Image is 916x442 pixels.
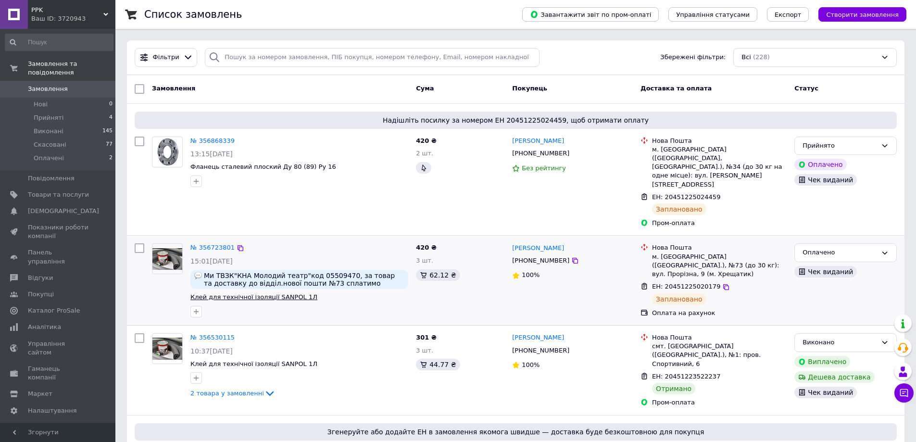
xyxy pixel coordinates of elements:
[205,48,540,67] input: Пошук за номером замовлення, ПІБ покупця, номером телефону, Email, номером накладної
[753,53,770,61] span: (228)
[652,333,787,342] div: Нова Пошта
[652,373,720,380] span: ЕН: 20451223522237
[652,137,787,145] div: Нова Пошта
[34,154,64,163] span: Оплачені
[190,334,235,341] a: № 356530115
[28,174,75,183] span: Повідомлення
[190,293,317,301] a: Клей для технічної ізоляції SANPOL 1Л
[190,347,233,355] span: 10:37[DATE]
[416,359,460,370] div: 44.77 ₴
[28,290,54,299] span: Покупці
[416,347,433,354] span: 3 шт.
[194,272,202,279] img: :speech_balloon:
[652,293,706,305] div: Заплановано
[652,219,787,227] div: Пром-оплата
[894,383,914,403] button: Чат з покупцем
[794,266,857,278] div: Чек виданий
[660,53,726,62] span: Збережені фільтри:
[190,150,233,158] span: 13:15[DATE]
[34,100,48,109] span: Нові
[640,85,712,92] span: Доставка та оплата
[28,406,77,415] span: Налаштування
[28,365,89,382] span: Гаманець компанії
[652,203,706,215] div: Заплановано
[818,7,906,22] button: Створити замовлення
[28,190,89,199] span: Товари та послуги
[416,85,434,92] span: Cума
[510,254,571,267] div: [PHONE_NUMBER]
[416,150,433,157] span: 2 шт.
[652,193,720,201] span: ЕН: 20451225024459
[510,344,571,357] div: [PHONE_NUMBER]
[138,427,893,437] span: Згенеруйте або додайте ЕН в замовлення якомога швидше — доставка буде безкоштовною для покупця
[28,306,80,315] span: Каталог ProSale
[794,159,846,170] div: Оплачено
[794,85,818,92] span: Статус
[767,7,809,22] button: Експорт
[153,53,179,62] span: Фільтри
[109,154,113,163] span: 2
[512,137,564,146] a: [PERSON_NAME]
[109,114,113,122] span: 4
[794,356,850,367] div: Виплачено
[676,11,750,18] span: Управління статусами
[28,340,89,357] span: Управління сайтом
[652,243,787,252] div: Нова Пошта
[741,53,751,62] span: Всі
[152,248,182,270] img: Фото товару
[512,244,564,253] a: [PERSON_NAME]
[652,309,787,317] div: Оплата на рахунок
[31,6,103,14] span: PPK
[190,360,317,367] a: Клей для технічної ізоляції SANPOL 1Л
[652,342,787,368] div: смт. [GEOGRAPHIC_DATA] ([GEOGRAPHIC_DATA].), №1: пров. Спортивний, 6
[190,137,235,144] a: № 356868339
[190,163,336,170] a: Фланець сталевий плоский Ду 80 (89) Ру 16
[152,243,183,274] a: Фото товару
[152,137,183,167] a: Фото товару
[512,333,564,342] a: [PERSON_NAME]
[652,145,787,189] div: м. [GEOGRAPHIC_DATA] ([GEOGRAPHIC_DATA], [GEOGRAPHIC_DATA].), №34 (до 30 кг на одне місце): вул. ...
[522,271,540,278] span: 100%
[652,253,787,279] div: м. [GEOGRAPHIC_DATA] ([GEOGRAPHIC_DATA].), №73 (до 30 кг): вул. Прорізна, 9 (м. Хрещатик)
[152,85,195,92] span: Замовлення
[809,11,906,18] a: Створити замовлення
[512,85,547,92] span: Покупець
[416,334,437,341] span: 301 ₴
[102,127,113,136] span: 145
[803,248,877,258] div: Оплачено
[803,338,877,348] div: Виконано
[106,140,113,149] span: 77
[416,137,437,144] span: 420 ₴
[668,7,757,22] button: Управління статусами
[190,390,264,397] span: 2 товара у замовленні
[138,115,893,125] span: Надішліть посилку за номером ЕН 20451225024459, щоб отримати оплату
[190,390,276,397] a: 2 товара у замовленні
[144,9,242,20] h1: Список замовлень
[28,207,99,215] span: [DEMOGRAPHIC_DATA]
[416,257,433,264] span: 3 шт.
[652,283,720,290] span: ЕН: 20451225020179
[31,14,115,23] div: Ваш ID: 3720943
[794,174,857,186] div: Чек виданий
[5,34,113,51] input: Пошук
[522,361,540,368] span: 100%
[803,141,877,151] div: Прийнято
[34,114,63,122] span: Прийняті
[28,60,115,77] span: Замовлення та повідомлення
[652,398,787,407] div: Пром-оплата
[28,390,52,398] span: Маркет
[510,147,571,160] div: [PHONE_NUMBER]
[794,371,874,383] div: Дешева доставка
[155,137,179,167] img: Фото товару
[28,223,89,240] span: Показники роботи компанії
[530,10,651,19] span: Завантажити звіт по пром-оплаті
[34,127,63,136] span: Виконані
[652,383,695,394] div: Отримано
[522,164,566,172] span: Без рейтингу
[190,257,233,265] span: 15:01[DATE]
[34,140,66,149] span: Скасовані
[826,11,899,18] span: Створити замовлення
